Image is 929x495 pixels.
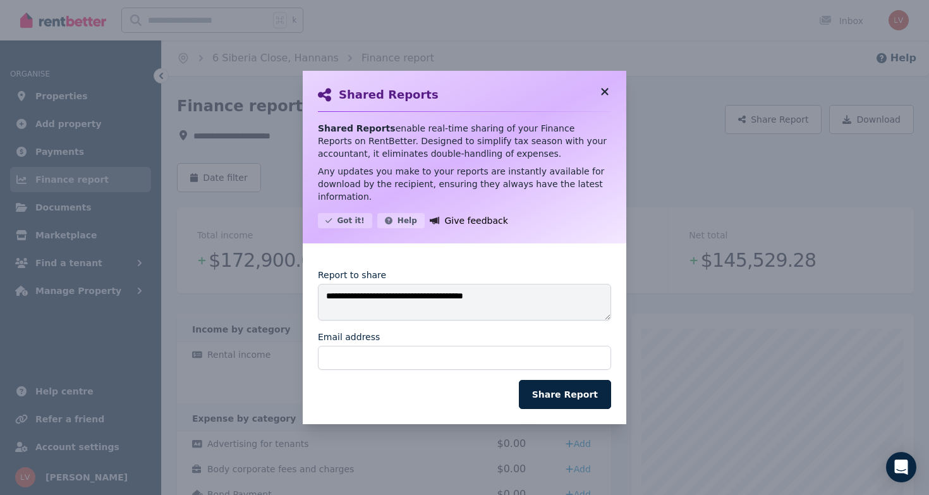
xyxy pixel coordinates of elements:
button: Help [377,213,425,228]
label: Email address [318,331,380,343]
a: Give feedback [430,213,508,228]
button: Got it! [318,213,372,228]
button: Share Report [519,380,611,409]
label: Report to share [318,269,386,281]
div: Open Intercom Messenger [886,452,916,482]
p: enable real-time sharing of your Finance Reports on RentBetter. Designed to simplify tax season w... [318,122,611,160]
strong: Shared Reports [318,123,396,133]
p: Any updates you make to your reports are instantly available for download by the recipient, ensur... [318,165,611,203]
h2: Shared Reports [339,86,439,104]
